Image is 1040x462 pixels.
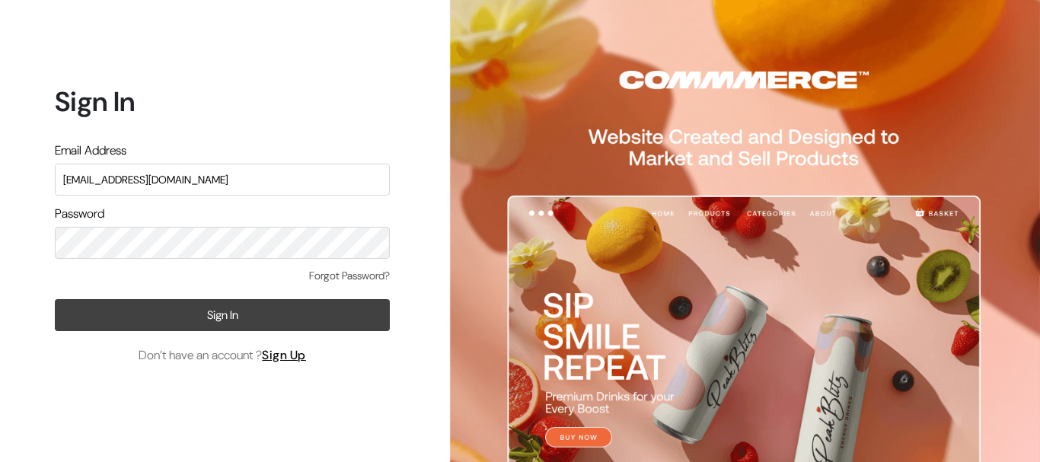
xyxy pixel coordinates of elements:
a: Forgot Password? [309,268,390,284]
h1: Sign In [55,85,390,118]
a: Sign Up [262,347,306,363]
span: Don’t have an account ? [139,346,306,365]
button: Sign In [55,299,390,331]
label: Email Address [55,142,126,160]
label: Password [55,205,104,223]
